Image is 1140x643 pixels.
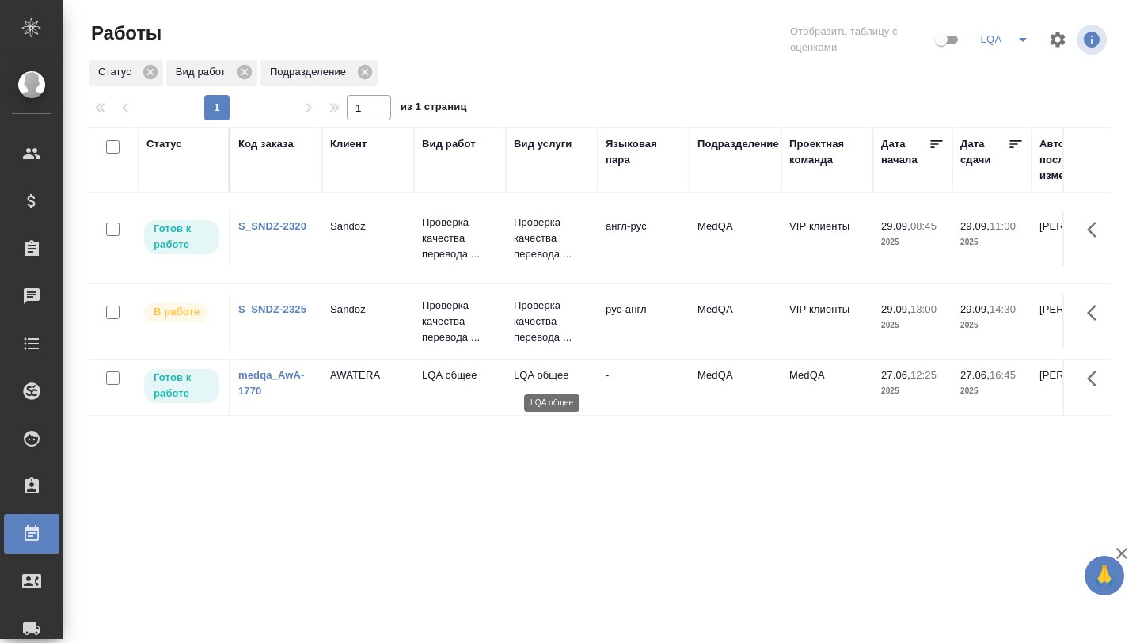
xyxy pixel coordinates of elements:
td: [PERSON_NAME] [1032,211,1123,266]
td: - [598,360,690,415]
div: Подразделение [697,136,779,152]
span: Настроить таблицу [1039,21,1077,59]
span: Отобразить таблицу с оценками [790,24,932,55]
p: 27.06, [881,369,910,381]
p: 12:25 [910,369,937,381]
p: Проверка качества перевода ... [514,298,590,345]
div: Исполнитель может приступить к работе [142,219,221,256]
td: MedQA [690,211,781,266]
button: 🙏 [1085,556,1124,595]
div: Вид услуги [514,136,572,152]
div: Автор последнего изменения [1039,136,1115,184]
p: 2025 [960,234,1024,250]
p: Статус [98,64,137,80]
td: рус-англ [598,294,690,349]
button: Здесь прячутся важные кнопки [1077,211,1115,249]
div: Клиент [330,136,367,152]
div: Исполнитель может приступить к работе [142,367,221,405]
button: Здесь прячутся важные кнопки [1077,294,1115,332]
p: Проверка качества перевода ... [514,215,590,262]
p: LQA общее [422,367,498,383]
button: Здесь прячутся важные кнопки [1077,360,1115,398]
p: Вид работ [176,64,231,80]
p: LQA общее [514,367,590,383]
span: 🙏 [1091,559,1118,592]
div: Код заказа [238,136,294,152]
p: 2025 [960,383,1024,399]
p: 27.06, [960,369,990,381]
p: 2025 [960,318,1024,333]
p: 29.09, [960,220,990,232]
span: Посмотреть информацию [1077,25,1110,55]
div: Вид работ [166,60,257,86]
div: Языковая пара [606,136,682,168]
p: 08:45 [910,220,937,232]
p: Готов к работе [154,370,210,401]
p: Проверка качества перевода ... [422,215,498,262]
td: [PERSON_NAME] [1032,360,1123,415]
p: Подразделение [270,64,351,80]
span: Работы [87,21,161,46]
p: 2025 [881,318,944,333]
div: Подразделение [260,60,378,86]
p: Готов к работе [154,221,210,253]
p: Sandoz [330,302,406,318]
p: 2025 [881,383,944,399]
p: 29.09, [960,303,990,315]
div: Статус [89,60,163,86]
p: Sandoz [330,219,406,234]
td: VIP клиенты [781,211,873,266]
p: В работе [154,304,199,320]
div: Исполнитель выполняет работу [142,302,221,323]
p: 29.09, [881,220,910,232]
p: 13:00 [910,303,937,315]
a: S_SNDZ-2325 [238,303,306,315]
td: VIP клиенты [781,294,873,349]
p: AWATERA [330,367,406,383]
p: 29.09, [881,303,910,315]
div: split button [975,27,1039,52]
div: Дата сдачи [960,136,1008,168]
a: S_SNDZ-2320 [238,220,306,232]
p: 16:45 [990,369,1016,381]
td: англ-рус [598,211,690,266]
td: MedQA [781,360,873,415]
div: Вид работ [422,136,476,152]
p: 11:00 [990,220,1016,232]
span: из 1 страниц [401,97,467,120]
td: MedQA [690,360,781,415]
td: [PERSON_NAME] [1032,294,1123,349]
p: Проверка качества перевода ... [422,298,498,345]
div: Дата начала [881,136,929,168]
div: Проектная команда [789,136,865,168]
p: 14:30 [990,303,1016,315]
td: MedQA [690,294,781,349]
a: medqa_AwA-1770 [238,369,305,397]
div: Статус [146,136,182,152]
p: 2025 [881,234,944,250]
